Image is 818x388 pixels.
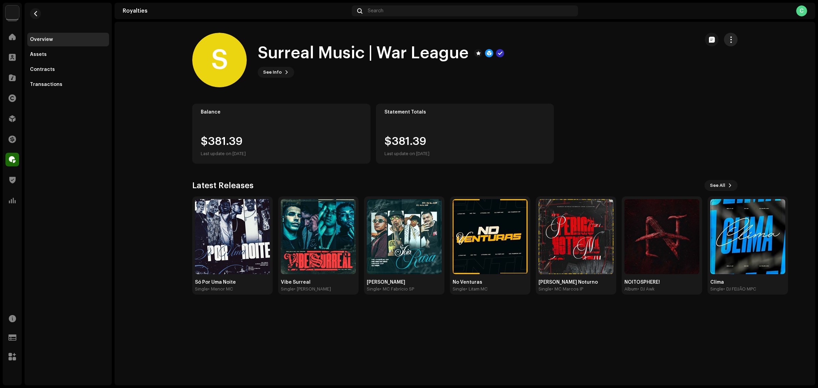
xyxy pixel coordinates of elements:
[195,280,270,285] div: Só Por Uma Noite
[263,65,282,79] span: See Info
[281,280,356,285] div: Vibe Surreal
[27,78,109,91] re-m-nav-item: Transactions
[710,179,725,192] span: See All
[723,286,756,292] div: • DJ FEIJÃO MPC
[368,8,383,14] span: Search
[551,286,583,292] div: • MC Marcos IP
[27,48,109,61] re-m-nav-item: Assets
[705,180,738,191] button: See All
[466,286,488,292] div: • Litam MC
[201,150,246,158] div: Last update on [DATE]
[380,286,414,292] div: • MC Fabrício SP
[367,280,442,285] div: [PERSON_NAME]
[30,37,53,42] div: Overview
[123,8,349,14] div: Royalties
[258,42,469,64] h1: Surreal Music | War League
[384,150,429,158] div: Last update on [DATE]
[453,199,528,274] img: a8370046-c75f-41d6-9878-d9968f19efb5
[27,33,109,46] re-m-nav-item: Overview
[453,280,528,285] div: No Venturas
[367,199,442,274] img: d34ea635-629a-4625-9a63-5e96f8019ac0
[201,109,362,115] div: Balance
[30,82,62,87] div: Transactions
[192,180,254,191] h3: Latest Releases
[195,286,208,292] div: Single
[624,199,699,274] img: ecfde4ac-08a7-4aec-ab4c-4fc37993d18f
[281,199,356,274] img: 2c08c8a9-ad45-4eeb-bd44-a904fd1dd073
[195,199,270,274] img: 8e50b77a-e2ab-4e81-b894-6578a5d3a14e
[258,67,294,78] button: See Info
[539,199,613,274] img: 8c898371-d7c4-4a25-a989-96f03f663aea
[453,286,466,292] div: Single
[281,286,294,292] div: Single
[208,286,233,292] div: • Menor MC
[294,286,331,292] div: • [PERSON_NAME]
[710,286,723,292] div: Single
[539,280,613,285] div: [PERSON_NAME] Noturno
[637,286,655,292] div: • DJ Awk
[30,67,55,72] div: Contracts
[376,104,554,164] re-o-card-value: Statement Totals
[624,280,699,285] div: NOITOSPHERE!
[192,33,247,87] div: S
[796,5,807,16] div: C
[5,5,19,19] img: 730b9dfe-18b5-4111-b483-f30b0c182d82
[367,286,380,292] div: Single
[539,286,551,292] div: Single
[192,104,370,164] re-o-card-value: Balance
[30,52,47,57] div: Assets
[710,199,785,274] img: f0229a6d-c66e-49df-89f2-9be4becdbbe2
[624,286,637,292] div: Album
[384,109,546,115] div: Statement Totals
[27,63,109,76] re-m-nav-item: Contracts
[710,280,785,285] div: Clima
